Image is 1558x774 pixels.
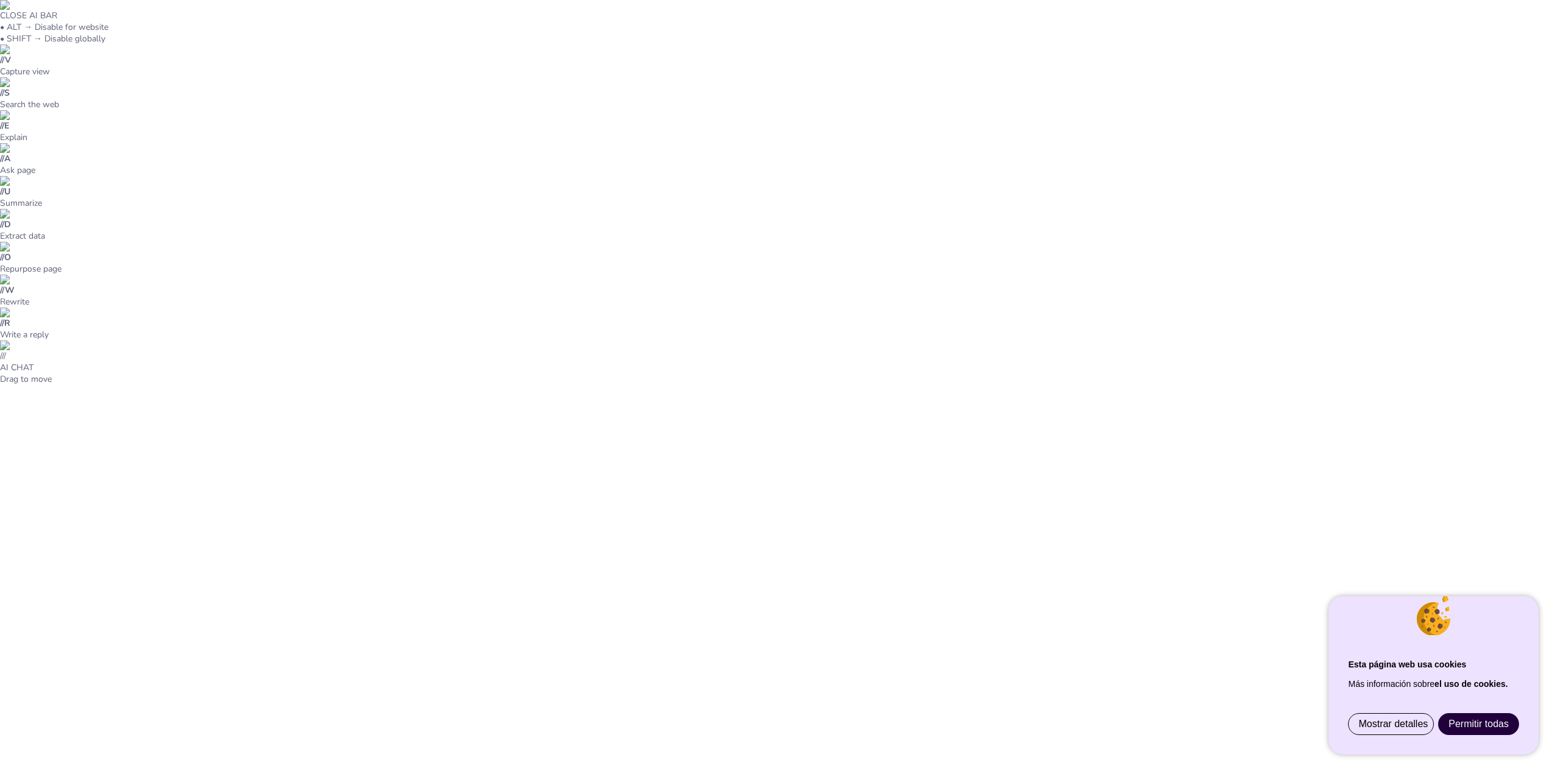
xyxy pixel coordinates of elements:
span: Permitir todas [1448,719,1509,729]
a: Mostrar detalles [1349,714,1437,734]
span: Mostrar detalles [1358,719,1428,730]
p: Más información sobre [1348,674,1519,694]
strong: Esta página web usa cookies [1348,660,1466,669]
a: Permitir todas [1439,714,1518,734]
a: el uso de cookies. [1434,679,1508,689]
